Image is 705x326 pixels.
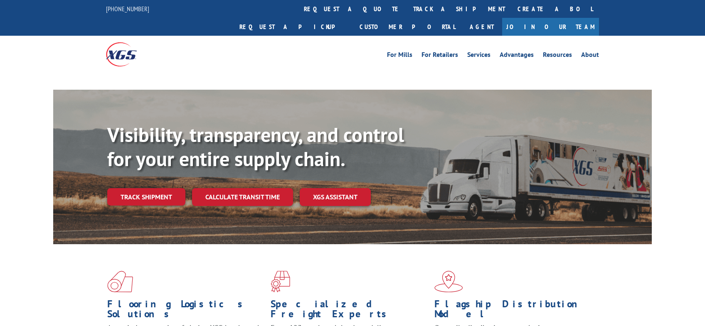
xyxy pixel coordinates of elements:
a: Agent [461,18,502,36]
h1: Specialized Freight Experts [271,299,428,323]
a: For Retailers [422,51,458,61]
a: XGS ASSISTANT [300,188,371,206]
a: Services [467,51,491,61]
a: Resources [543,51,572,61]
a: About [581,51,599,61]
img: xgs-icon-total-supply-chain-intelligence-red [107,271,133,292]
a: Calculate transit time [192,188,293,206]
h1: Flooring Logistics Solutions [107,299,264,323]
a: [PHONE_NUMBER] [106,5,149,13]
b: Visibility, transparency, and control for your entire supply chain. [107,122,404,172]
a: Customer Portal [353,18,461,36]
a: Join Our Team [502,18,599,36]
img: xgs-icon-flagship-distribution-model-red [434,271,463,292]
a: For Mills [387,51,412,61]
img: xgs-icon-focused-on-flooring-red [271,271,290,292]
a: Request a pickup [233,18,353,36]
h1: Flagship Distribution Model [434,299,592,323]
a: Track shipment [107,188,185,206]
a: Advantages [500,51,534,61]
